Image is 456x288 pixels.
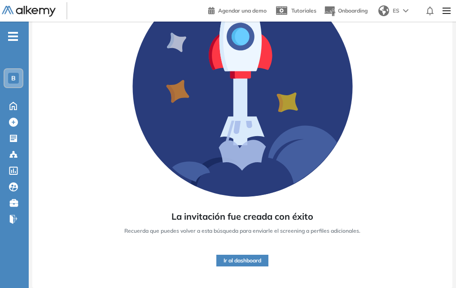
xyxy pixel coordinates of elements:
[171,210,313,223] span: La invitación fue creada con éxito
[291,7,316,14] span: Tutoriales
[324,1,368,21] button: Onboarding
[439,2,454,20] img: Menu
[2,6,56,17] img: Logo
[403,9,408,13] img: arrow
[393,7,399,15] span: ES
[378,5,389,16] img: world
[208,4,267,15] a: Agendar una demo
[218,7,267,14] span: Agendar una demo
[124,227,360,235] span: Recuerda que puedes volver a esta búsqueda para enviarle el screening a perfiles adicionales.
[216,255,268,266] button: Ir al dashboard
[338,7,368,14] span: Onboarding
[8,35,18,37] i: -
[11,75,16,82] span: B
